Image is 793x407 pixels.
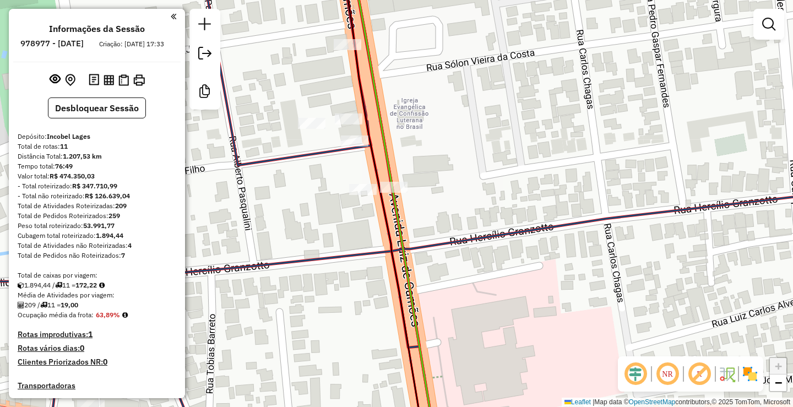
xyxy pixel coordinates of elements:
[629,398,676,406] a: OpenStreetMap
[47,71,63,89] button: Exibir sessão original
[47,132,90,140] strong: Incobel Lages
[775,359,782,373] span: +
[128,241,132,249] strong: 4
[18,344,176,353] h4: Rotas vários dias:
[72,182,117,190] strong: R$ 347.710,99
[686,361,713,387] span: Exibir rótulo
[50,172,95,180] strong: R$ 474.350,03
[131,72,147,88] button: Imprimir Rotas
[18,231,176,241] div: Cubagem total roteirizado:
[48,97,146,118] button: Desbloquear Sessão
[622,361,649,387] span: Ocultar deslocamento
[61,301,78,309] strong: 19,00
[115,202,127,210] strong: 209
[18,151,176,161] div: Distância Total:
[564,398,591,406] a: Leaflet
[18,161,176,171] div: Tempo total:
[18,142,176,151] div: Total de rotas:
[49,24,145,34] h4: Informações da Sessão
[18,241,176,251] div: Total de Atividades não Roteirizadas:
[18,132,176,142] div: Depósito:
[103,357,107,367] strong: 0
[562,398,793,407] div: Map data © contributors,© 2025 TomTom, Microsoft
[63,72,78,89] button: Centralizar mapa no depósito ou ponto de apoio
[758,13,780,35] a: Exibir filtros
[75,281,97,289] strong: 172,22
[63,152,102,160] strong: 1.207,53 km
[18,270,176,280] div: Total de caixas por viagem:
[95,39,169,49] div: Criação: [DATE] 17:33
[194,80,216,105] a: Criar modelo
[40,302,47,308] i: Total de rotas
[194,42,216,67] a: Exportar sessão
[18,181,176,191] div: - Total roteirizado:
[770,358,786,375] a: Zoom in
[18,282,24,289] i: Cubagem total roteirizado
[18,201,176,211] div: Total de Atividades Roteirizadas:
[86,72,101,89] button: Logs desbloquear sessão
[18,381,176,390] h4: Transportadoras
[108,211,120,220] strong: 259
[83,221,115,230] strong: 53.991,77
[122,312,128,318] em: Média calculada utilizando a maior ocupação (%Peso ou %Cubagem) de cada rota da sessão. Rotas cro...
[88,329,93,339] strong: 1
[18,191,176,201] div: - Total não roteirizado:
[80,343,84,353] strong: 0
[96,231,123,240] strong: 1.894,44
[116,72,131,88] button: Visualizar Romaneio
[121,251,125,259] strong: 7
[96,311,120,319] strong: 63,89%
[718,365,736,383] img: Fluxo de ruas
[18,251,176,261] div: Total de Pedidos não Roteirizados:
[18,311,94,319] span: Ocupação média da frota:
[171,10,176,23] a: Clique aqui para minimizar o painel
[770,375,786,391] a: Zoom out
[593,398,594,406] span: |
[20,39,84,48] h6: 978977 - [DATE]
[55,162,73,170] strong: 76:49
[18,290,176,300] div: Média de Atividades por viagem:
[741,365,759,383] img: Exibir/Ocultar setores
[60,142,68,150] strong: 11
[18,280,176,290] div: 1.894,44 / 11 =
[18,300,176,310] div: 209 / 11 =
[18,221,176,231] div: Peso total roteirizado:
[775,376,782,389] span: −
[18,357,176,367] h4: Clientes Priorizados NR:
[99,282,105,289] i: Meta Caixas/viagem: 1,00 Diferença: 171,22
[101,72,116,87] button: Visualizar relatório de Roteirização
[194,13,216,38] a: Nova sessão e pesquisa
[85,192,130,200] strong: R$ 126.639,04
[18,302,24,308] i: Total de Atividades
[654,361,681,387] span: Ocultar NR
[18,171,176,181] div: Valor total:
[18,330,176,339] h4: Rotas improdutivas:
[18,211,176,221] div: Total de Pedidos Roteirizados:
[55,282,62,289] i: Total de rotas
